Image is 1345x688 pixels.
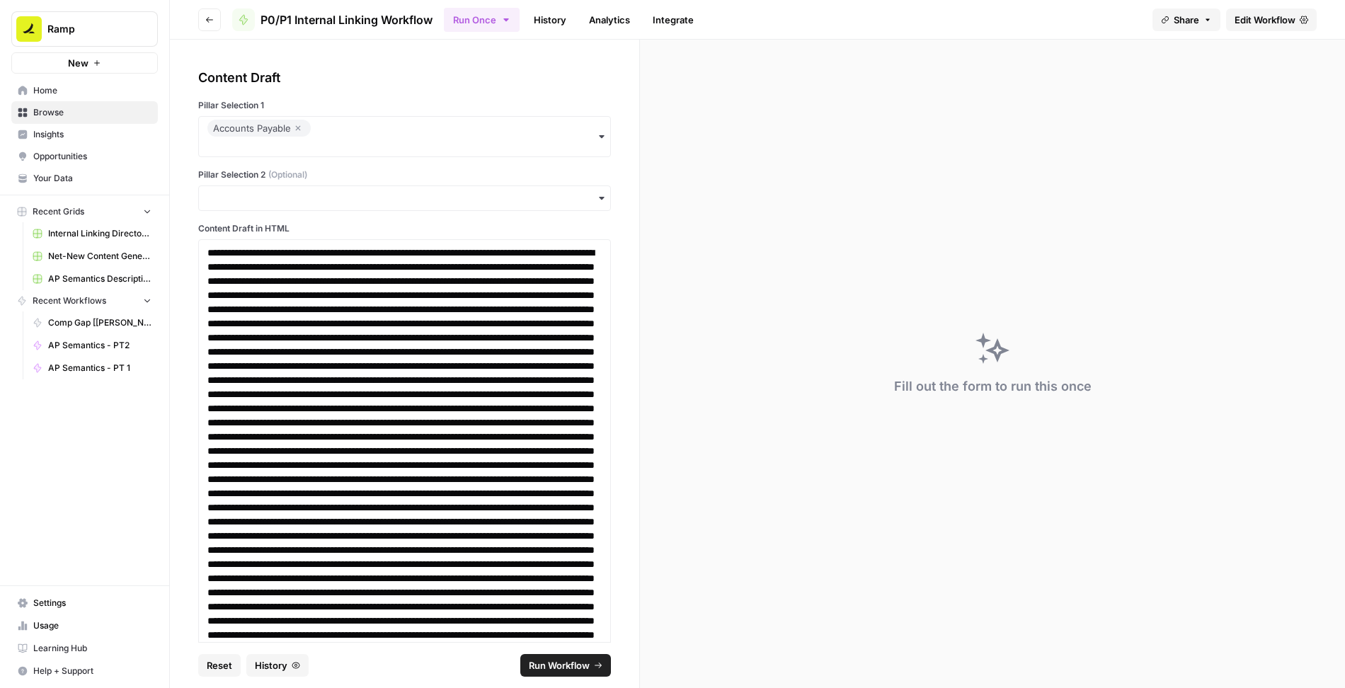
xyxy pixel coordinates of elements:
[525,8,575,31] a: History
[33,665,151,677] span: Help + Support
[48,250,151,263] span: Net-New Content Generator - Grid Template
[33,642,151,655] span: Learning Hub
[48,339,151,352] span: AP Semantics - PT2
[644,8,702,31] a: Integrate
[255,658,287,672] span: History
[33,106,151,119] span: Browse
[198,654,241,677] button: Reset
[33,84,151,97] span: Home
[26,357,158,379] a: AP Semantics - PT 1
[894,377,1092,396] div: Fill out the form to run this once
[68,56,88,70] span: New
[48,362,151,374] span: AP Semantics - PT 1
[198,99,611,112] label: Pillar Selection 1
[232,8,433,31] a: P0/P1 Internal Linking Workflow
[198,222,611,235] label: Content Draft in HTML
[33,619,151,632] span: Usage
[11,660,158,682] button: Help + Support
[1152,8,1220,31] button: Share
[47,22,133,36] span: Ramp
[33,128,151,141] span: Insights
[48,273,151,285] span: AP Semantics Descriptions - Month 1 A
[520,654,611,677] button: Run Workflow
[198,116,611,157] button: Accounts Payable
[213,120,305,137] div: Accounts Payable
[207,658,232,672] span: Reset
[33,172,151,185] span: Your Data
[33,597,151,609] span: Settings
[268,168,307,181] span: (Optional)
[198,68,611,88] div: Content Draft
[11,52,158,74] button: New
[33,205,84,218] span: Recent Grids
[11,290,158,311] button: Recent Workflows
[1226,8,1317,31] a: Edit Workflow
[11,101,158,124] a: Browse
[11,592,158,614] a: Settings
[246,654,309,677] button: History
[26,245,158,268] a: Net-New Content Generator - Grid Template
[26,311,158,334] a: Comp Gap [[PERSON_NAME]'s Vers]
[11,614,158,637] a: Usage
[16,16,42,42] img: Ramp Logo
[1174,13,1199,27] span: Share
[11,167,158,190] a: Your Data
[26,334,158,357] a: AP Semantics - PT2
[48,227,151,240] span: Internal Linking Directory Grid
[444,8,520,32] button: Run Once
[26,268,158,290] a: AP Semantics Descriptions - Month 1 A
[261,11,433,28] span: P0/P1 Internal Linking Workflow
[26,222,158,245] a: Internal Linking Directory Grid
[11,79,158,102] a: Home
[11,123,158,146] a: Insights
[33,294,106,307] span: Recent Workflows
[11,145,158,168] a: Opportunities
[198,168,611,181] label: Pillar Selection 2
[11,201,158,222] button: Recent Grids
[33,150,151,163] span: Opportunities
[529,658,590,672] span: Run Workflow
[580,8,639,31] a: Analytics
[11,637,158,660] a: Learning Hub
[1235,13,1295,27] span: Edit Workflow
[11,11,158,47] button: Workspace: Ramp
[48,316,151,329] span: Comp Gap [[PERSON_NAME]'s Vers]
